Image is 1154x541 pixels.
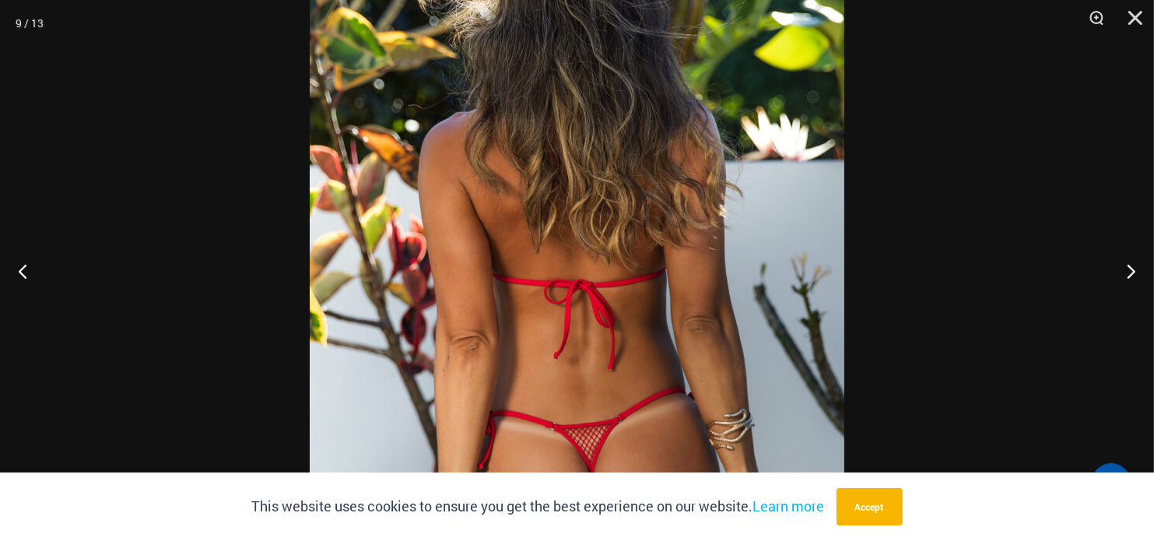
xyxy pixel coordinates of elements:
p: This website uses cookies to ensure you get the best experience on our website. [252,495,825,518]
button: Next [1096,232,1154,310]
a: Learn more [753,497,825,515]
div: 9 / 13 [16,12,44,35]
button: Accept [837,488,903,525]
